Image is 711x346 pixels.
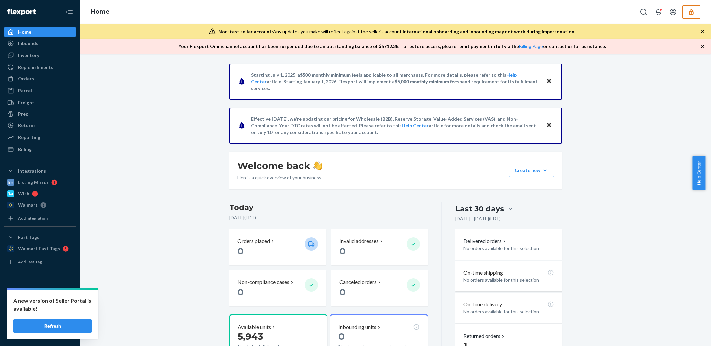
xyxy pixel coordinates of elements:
[18,245,60,252] div: Walmart Fast Tags
[4,257,76,267] a: Add Fast Tag
[300,72,359,78] span: $500 monthly minimum fee
[545,121,553,130] button: Close
[652,5,665,19] button: Open notifications
[18,146,32,153] div: Billing
[13,297,92,313] p: A new version of Seller Portal is available!
[331,270,428,306] button: Canceled orders 0
[463,308,554,315] p: No orders available for this selection
[4,177,76,188] a: Listing Mirror
[237,160,322,172] h1: Welcome back
[18,64,53,71] div: Replenishments
[668,326,704,343] iframe: Opens a widget where you can chat to one of our agents
[218,29,273,34] span: Non-test seller account:
[4,73,76,84] a: Orders
[4,144,76,155] a: Billing
[637,5,650,19] button: Open Search Box
[229,270,326,306] button: Non-compliance cases 0
[4,50,76,61] a: Inventory
[251,72,539,92] p: Starting July 1, 2025, a is applicable to all merchants. For more details, please refer to this a...
[313,161,322,170] img: hand-wave emoji
[238,331,263,342] span: 5,943
[18,259,42,265] div: Add Fast Tag
[63,5,76,19] button: Close Navigation
[4,62,76,73] a: Replenishments
[338,323,376,331] p: Inbounding units
[395,79,457,84] span: $5,000 monthly minimum fee
[237,237,270,245] p: Orders placed
[18,111,28,117] div: Prep
[18,52,39,59] div: Inventory
[4,120,76,131] a: Returns
[85,2,115,22] ol: breadcrumbs
[13,319,92,333] button: Refresh
[18,40,38,47] div: Inbounds
[237,278,289,286] p: Non-compliance cases
[18,134,40,141] div: Reporting
[509,164,554,177] button: Create new
[339,237,379,245] p: Invalid addresses
[4,243,76,254] a: Walmart Fast Tags
[463,237,507,245] button: Delivered orders
[237,286,244,298] span: 0
[4,232,76,243] button: Fast Tags
[4,27,76,37] a: Home
[403,29,575,34] span: International onboarding and inbounding may not work during impersonation.
[18,168,46,174] div: Integrations
[229,229,326,265] button: Orders placed 0
[18,75,34,82] div: Orders
[545,77,553,86] button: Close
[4,316,76,327] a: Help Center
[4,85,76,96] a: Parcel
[339,245,346,257] span: 0
[4,166,76,176] button: Integrations
[455,204,504,214] div: Last 30 days
[91,8,110,15] a: Home
[4,132,76,143] a: Reporting
[251,116,539,136] p: Effective [DATE], we're updating our pricing for Wholesale (B2B), Reserve Storage, Value-Added Se...
[4,327,76,338] button: Give Feedback
[237,174,322,181] p: Here’s a quick overview of your business
[237,245,244,257] span: 0
[463,332,506,340] button: Returned orders
[18,190,29,197] div: Wish
[18,87,32,94] div: Parcel
[18,179,49,186] div: Listing Mirror
[18,29,31,35] div: Home
[4,293,76,304] a: Settings
[519,43,543,49] a: Billing Page
[4,97,76,108] a: Freight
[229,202,428,213] h3: Today
[339,278,377,286] p: Canceled orders
[463,277,554,283] p: No orders available for this selection
[666,5,680,19] button: Open account menu
[4,38,76,49] a: Inbounds
[692,156,705,190] button: Help Center
[463,245,554,252] p: No orders available for this selection
[218,28,575,35] div: Any updates you make will reflect against the seller's account.
[4,200,76,210] a: Walmart
[4,109,76,119] a: Prep
[18,234,39,241] div: Fast Tags
[463,269,503,277] p: On-time shipping
[338,331,345,342] span: 0
[229,214,428,221] p: [DATE] ( EDT )
[402,123,429,128] a: Help Center
[7,9,36,15] img: Flexport logo
[18,202,38,208] div: Walmart
[238,323,271,331] p: Available units
[18,215,48,221] div: Add Integration
[18,122,36,129] div: Returns
[455,215,501,222] p: [DATE] - [DATE] ( EDT )
[4,188,76,199] a: Wish
[178,43,606,50] p: Your Flexport Omnichannel account has been suspended due to an outstanding balance of $ 5712.38 ....
[331,229,428,265] button: Invalid addresses 0
[4,213,76,224] a: Add Integration
[339,286,346,298] span: 0
[463,301,502,308] p: On-time delivery
[4,305,76,315] button: Talk to Support
[18,99,34,106] div: Freight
